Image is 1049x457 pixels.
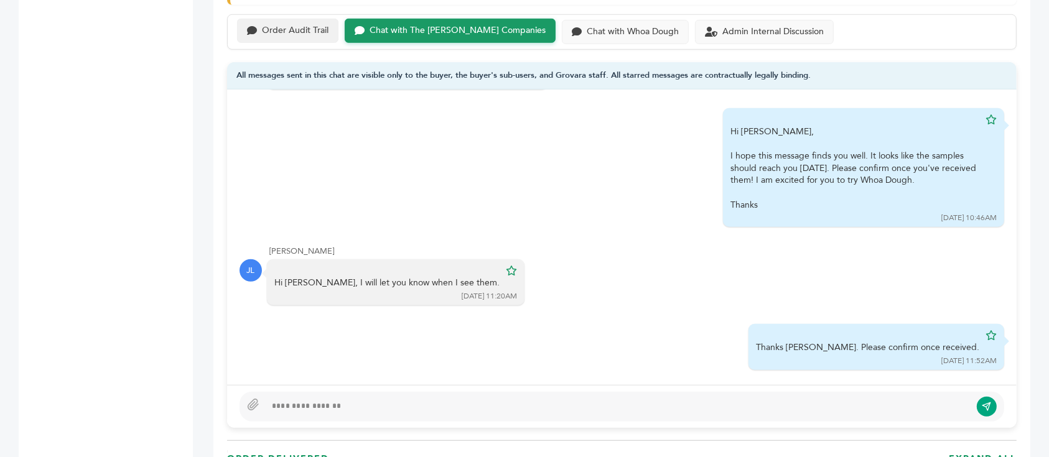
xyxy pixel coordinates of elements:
div: Hi [PERSON_NAME], [730,126,979,211]
div: [PERSON_NAME] [269,246,1004,257]
div: Hi [PERSON_NAME], I will let you know when I see them. [274,277,500,289]
div: Order Audit Trail [262,25,329,36]
div: Chat with Whoa Dough [587,27,679,37]
div: I hope this message finds you well. It looks like the samples should reach you [DATE]. Please con... [730,150,979,187]
div: [DATE] 11:20AM [462,291,517,302]
div: JL [240,259,262,282]
div: Thanks [PERSON_NAME]. Please confirm once received. [756,341,979,354]
div: Chat with The [PERSON_NAME] Companies [370,25,546,36]
div: Admin Internal Discussion [722,27,824,37]
div: [DATE] 10:46AM [941,213,997,223]
div: [DATE] 11:52AM [941,356,997,366]
div: Thanks [730,199,979,211]
div: All messages sent in this chat are visible only to the buyer, the buyer's sub-users, and Grovara ... [227,62,1017,90]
